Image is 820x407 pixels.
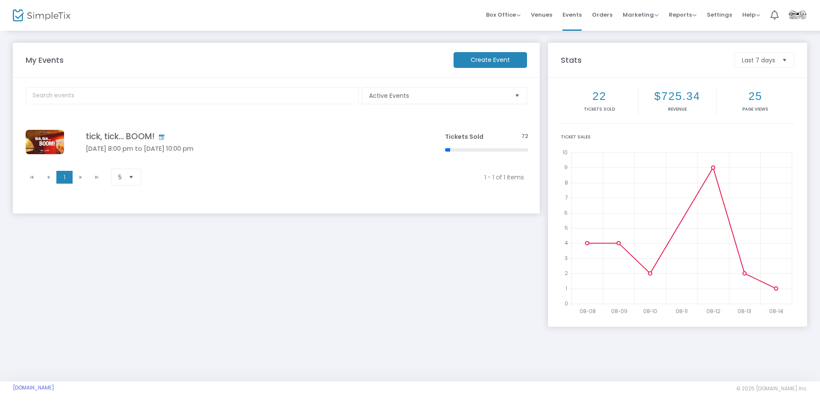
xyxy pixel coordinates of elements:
[531,4,552,26] span: Venues
[86,132,419,141] h4: tick, tick... BOOM!
[640,90,714,103] h2: $725.34
[643,307,657,315] text: 08-10
[676,307,688,315] text: 08-11
[561,134,794,140] div: Ticket Sales
[486,11,521,19] span: Box Office
[736,385,807,392] span: © 2025 [DOMAIN_NAME] Inc.
[565,254,568,261] text: 3
[556,54,730,66] m-panel-title: Stats
[562,90,636,103] h2: 22
[580,307,596,315] text: 08-08
[640,106,714,112] p: Revenue
[706,307,720,315] text: 08-12
[369,91,508,100] span: Active Events
[511,88,523,104] button: Select
[565,284,567,292] text: 1
[738,307,751,315] text: 08-13
[707,4,732,26] span: Settings
[565,269,568,277] text: 2
[769,307,783,315] text: 08-14
[718,90,793,103] h2: 25
[521,132,528,141] span: 72
[611,307,627,315] text: 08-09
[156,173,524,182] kendo-pager-info: 1 - 1 of 1 items
[669,11,697,19] span: Reports
[562,4,582,26] span: Events
[742,56,775,64] span: Last 7 days
[26,87,359,104] input: Search events
[13,384,54,391] a: [DOMAIN_NAME]
[445,132,483,141] span: Tickets Sold
[565,300,568,307] text: 0
[623,11,659,19] span: Marketing
[565,179,568,186] text: 8
[56,171,73,184] span: Page 1
[564,209,568,216] text: 6
[565,239,568,246] text: 4
[562,149,568,156] text: 10
[779,53,791,67] button: Select
[565,224,568,231] text: 5
[718,106,793,112] p: Page Views
[86,145,419,152] h5: [DATE] 8:00 pm to [DATE] 10:00 pm
[26,130,64,154] img: 6388967391166342072b.jpeg
[742,11,760,19] span: Help
[454,52,527,68] m-button: Create Event
[562,106,636,112] p: Tickets sold
[20,119,533,165] div: Data table
[565,194,568,201] text: 7
[592,4,612,26] span: Orders
[564,164,568,171] text: 9
[118,173,122,182] span: 5
[21,54,449,66] m-panel-title: My Events
[125,169,137,185] button: Select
